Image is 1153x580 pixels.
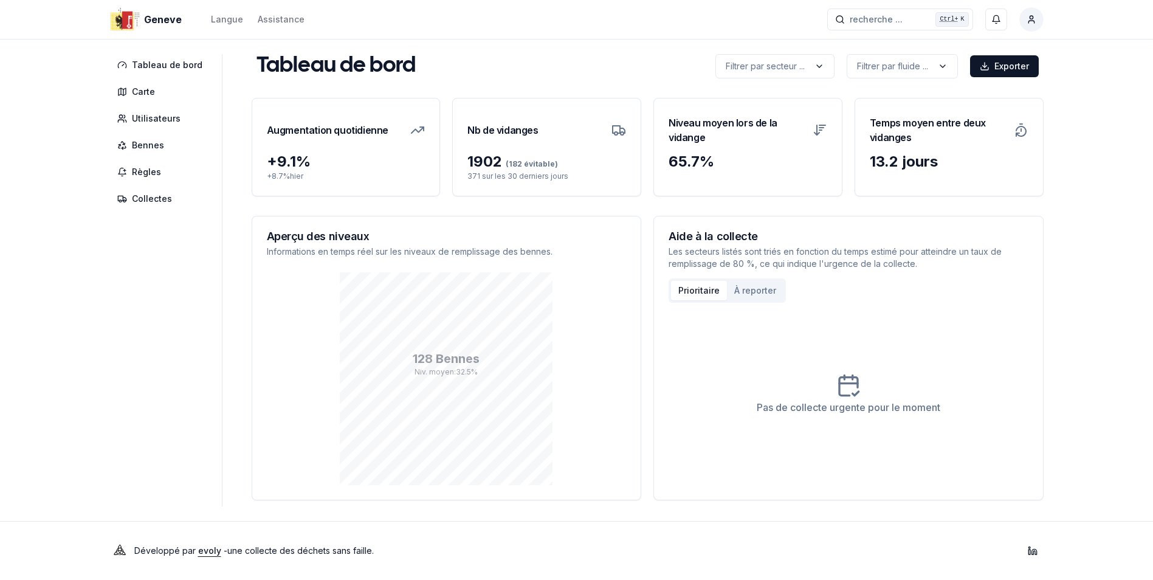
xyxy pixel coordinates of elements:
h3: Aide à la collecte [669,231,1028,242]
p: Filtrer par secteur ... [726,60,805,72]
span: Tableau de bord [132,59,202,71]
button: Exporter [970,55,1039,77]
span: (182 évitable) [502,159,558,168]
p: + 8.7 % hier [267,171,425,181]
div: 1902 [467,152,626,171]
div: 13.2 jours [870,152,1028,171]
button: label [847,54,958,78]
button: label [715,54,835,78]
h3: Niveau moyen lors de la vidange [669,113,805,147]
a: evoly [198,545,221,556]
img: Geneve Logo [110,5,139,34]
p: Les secteurs listés sont triés en fonction du temps estimé pour atteindre un taux de remplissage ... [669,246,1028,270]
a: Collectes [110,188,215,210]
div: Pas de collecte urgente pour le moment [757,400,940,415]
p: Développé par - une collecte des déchets sans faille . [134,542,374,559]
span: Règles [132,166,161,178]
a: Règles [110,161,215,183]
button: Langue [211,12,243,27]
h3: Aperçu des niveaux [267,231,627,242]
p: Informations en temps réel sur les niveaux de remplissage des bennes. [267,246,627,258]
h3: Augmentation quotidienne [267,113,388,147]
span: Bennes [132,139,164,151]
span: Geneve [144,12,182,27]
div: + 9.1 % [267,152,425,171]
h1: Tableau de bord [256,54,416,78]
button: recherche ...Ctrl+K [827,9,973,30]
button: Prioritaire [671,281,727,300]
p: Filtrer par fluide ... [857,60,928,72]
a: Carte [110,81,215,103]
a: Utilisateurs [110,108,215,129]
span: recherche ... [850,13,903,26]
a: Geneve [110,12,187,27]
span: Collectes [132,193,172,205]
h3: Temps moyen entre deux vidanges [870,113,1007,147]
p: 371 sur les 30 derniers jours [467,171,626,181]
h3: Nb de vidanges [467,113,538,147]
span: Carte [132,86,155,98]
div: 65.7 % [669,152,827,171]
a: Tableau de bord [110,54,215,76]
button: À reporter [727,281,783,300]
div: Langue [211,13,243,26]
span: Utilisateurs [132,112,181,125]
a: Bennes [110,134,215,156]
img: Evoly Logo [110,541,129,561]
a: Assistance [258,12,305,27]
